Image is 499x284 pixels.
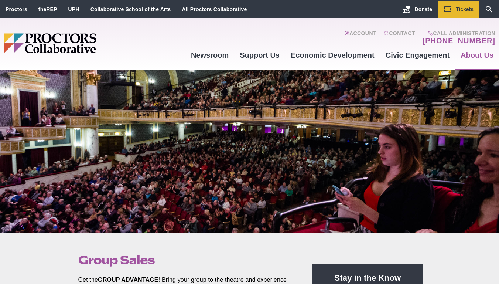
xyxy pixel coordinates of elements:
a: Contact [384,30,415,45]
a: UPH [68,6,79,12]
span: Donate [415,6,432,12]
a: Account [344,30,376,45]
a: About Us [455,45,499,65]
a: Civic Engagement [380,45,455,65]
a: Economic Development [285,45,380,65]
img: Proctors logo [4,33,153,53]
strong: Stay in the Know [335,273,401,283]
h1: Group Sales [78,253,295,267]
a: Tickets [438,1,479,18]
strong: GROUP ADVANTAGE [98,277,158,283]
a: Newsroom [185,45,234,65]
a: Search [479,1,499,18]
a: theREP [38,6,57,12]
a: Collaborative School of the Arts [90,6,171,12]
a: Donate [397,1,438,18]
a: [PHONE_NUMBER] [423,36,495,45]
a: Proctors [6,6,27,12]
a: Support Us [234,45,285,65]
span: Tickets [456,6,474,12]
a: All Proctors Collaborative [182,6,247,12]
span: Call Administration [420,30,495,36]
